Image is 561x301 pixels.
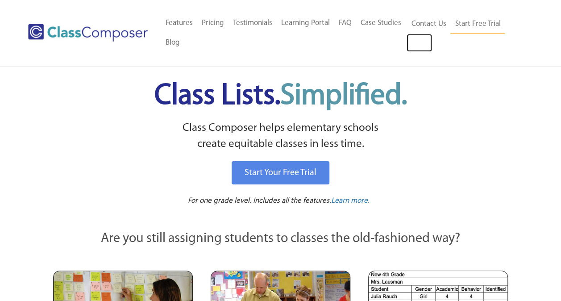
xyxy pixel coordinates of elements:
[277,13,334,33] a: Learning Portal
[407,14,526,52] nav: Header Menu
[188,197,331,205] span: For one grade level. Includes all the features.
[331,196,370,207] a: Learn more.
[331,197,370,205] span: Learn more.
[161,33,184,53] a: Blog
[245,168,316,177] span: Start Your Free Trial
[407,34,432,52] a: Log In
[161,13,197,33] a: Features
[334,13,356,33] a: FAQ
[154,82,407,111] span: Class Lists.
[356,13,406,33] a: Case Studies
[28,24,148,42] img: Class Composer
[53,229,508,249] p: Are you still assigning students to classes the old-fashioned way?
[450,14,505,34] a: Start Free Trial
[52,120,510,153] p: Class Composer helps elementary schools create equitable classes in less time.
[232,161,329,184] a: Start Your Free Trial
[161,13,407,53] nav: Header Menu
[280,82,407,111] span: Simplified.
[229,13,277,33] a: Testimonials
[197,13,229,33] a: Pricing
[407,14,450,34] a: Contact Us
